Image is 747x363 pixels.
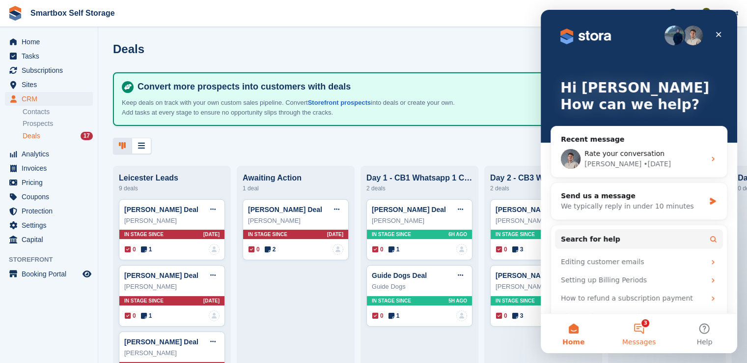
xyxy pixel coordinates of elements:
[22,49,81,63] span: Tasks
[5,78,93,91] a: menu
[5,267,93,281] a: menu
[124,338,198,346] a: [PERSON_NAME] Deal
[496,245,507,254] span: 0
[22,63,81,77] span: Subscriptions
[203,297,220,304] span: [DATE]
[119,174,225,182] div: Leicester Leads
[265,245,276,254] span: 2
[22,190,81,204] span: Coupons
[8,6,23,21] img: stora-icon-8386f47178a22dfd0bd8f6a31ec36ba5ce8667c1dd55bd0f319d3a0aa187defe.svg
[124,272,198,279] a: [PERSON_NAME] Deal
[124,216,220,226] div: [PERSON_NAME]
[209,310,220,321] img: deal-assignee-blank
[248,216,343,226] div: [PERSON_NAME]
[119,182,225,194] div: 9 deals
[124,348,220,358] div: [PERSON_NAME]
[141,311,152,320] span: 1
[456,310,467,321] img: deal-assignee-blank
[496,206,553,213] a: [PERSON_NAME]
[22,92,81,106] span: CRM
[113,42,144,56] h1: Deals
[366,182,472,194] div: 2 deals
[22,204,81,218] span: Protection
[81,132,93,140] div: 17
[209,244,220,255] a: deal-assignee-blank
[701,8,711,18] img: Alex Selenitsas
[124,297,164,304] span: In stage since
[22,35,81,49] span: Home
[5,92,93,106] a: menu
[5,218,93,232] a: menu
[541,10,737,353] iframe: Intercom live chat
[5,204,93,218] a: menu
[448,231,467,238] span: 6H AGO
[5,161,93,175] a: menu
[248,206,322,213] a: [PERSON_NAME] Deal
[512,311,524,320] span: 3
[81,268,93,280] a: Preview store
[125,245,136,254] span: 0
[372,231,411,238] span: In stage since
[372,216,467,226] div: [PERSON_NAME]
[496,282,591,292] div: [PERSON_NAME]
[124,231,164,238] span: In stage since
[490,182,596,194] div: 2 deals
[23,131,40,141] span: Deals
[249,245,260,254] span: 0
[5,35,93,49] a: menu
[9,255,98,265] span: Storefront
[27,5,119,21] a: Smartbox Self Storage
[5,176,93,189] a: menu
[456,244,467,255] img: deal-assignee-blank
[248,231,287,238] span: In stage since
[23,131,93,141] a: Deals 17
[23,119,93,129] a: Prospects
[512,245,524,254] span: 3
[22,147,81,161] span: Analytics
[496,311,507,320] span: 0
[332,244,343,255] img: deal-assignee-blank
[5,233,93,246] a: menu
[372,206,446,213] a: [PERSON_NAME] Deal
[124,282,220,292] div: [PERSON_NAME]
[23,107,93,117] a: Contacts
[366,174,472,182] div: Day 1 - CB1 Whatsapp 1 CB2
[22,176,81,189] span: Pricing
[630,8,650,18] span: Create
[5,190,93,204] a: menu
[125,311,136,320] span: 0
[388,311,400,320] span: 1
[124,206,198,213] a: [PERSON_NAME] Deal
[713,8,738,18] span: Account
[496,231,535,238] span: In stage since
[243,182,349,194] div: 1 deal
[141,245,152,254] span: 1
[22,161,81,175] span: Invoices
[496,297,535,304] span: In stage since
